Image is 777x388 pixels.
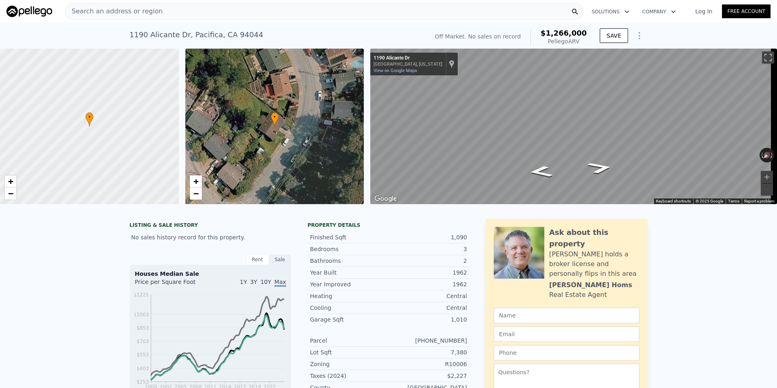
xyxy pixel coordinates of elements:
[4,188,17,200] a: Zoom out
[250,279,257,285] span: 3Y
[636,4,682,19] button: Company
[310,316,388,324] div: Garage Sqft
[435,32,521,41] div: Off Market. No sales on record
[8,188,13,198] span: −
[65,6,163,16] span: Search an address or region
[370,49,777,204] div: Street View
[388,372,467,380] div: $2,227
[271,113,279,121] span: •
[134,292,149,298] tspan: $1221
[310,372,388,380] div: Taxes (2024)
[370,49,777,204] div: Map
[374,68,417,73] a: View on Google Maps
[310,348,388,356] div: Lot Sqft
[274,279,286,287] span: Max
[136,352,149,358] tspan: $553
[85,112,93,126] div: •
[728,199,739,203] a: Terms
[388,257,467,265] div: 2
[762,51,774,64] button: Toggle fullscreen view
[549,290,607,300] div: Real Estate Agent
[8,176,13,186] span: +
[696,199,723,203] span: © 2025 Google
[388,280,467,288] div: 1962
[541,29,587,37] span: $1,266,000
[310,245,388,253] div: Bedrooms
[136,366,149,371] tspan: $403
[388,269,467,277] div: 1962
[388,348,467,356] div: 7,380
[310,337,388,345] div: Parcel
[372,194,399,204] img: Google
[261,279,271,285] span: 10Y
[136,379,149,385] tspan: $253
[269,254,291,265] div: Sale
[494,326,639,342] input: Email
[760,148,764,162] button: Rotate counterclockwise
[549,280,632,290] div: [PERSON_NAME] Homs
[585,4,636,19] button: Solutions
[656,198,691,204] button: Keyboard shortcuts
[686,7,722,15] a: Log In
[129,222,291,230] div: LISTING & SALE HISTORY
[388,292,467,300] div: Central
[760,148,774,162] button: Reset the view
[193,188,198,198] span: −
[85,113,93,121] span: •
[374,62,442,67] div: [GEOGRAPHIC_DATA], [US_STATE]
[388,337,467,345] div: [PHONE_NUMBER]
[4,175,17,188] a: Zoom in
[770,148,775,162] button: Rotate clockwise
[761,183,773,196] button: Zoom out
[136,339,149,344] tspan: $703
[494,308,639,323] input: Name
[600,28,628,43] button: SAVE
[310,360,388,368] div: Zoning
[6,6,52,17] img: Pellego
[449,60,454,68] a: Show location on map
[374,55,442,62] div: 1190 Alicante Dr
[761,171,773,183] button: Zoom in
[310,292,388,300] div: Heating
[190,188,202,200] a: Zoom out
[388,245,467,253] div: 3
[310,280,388,288] div: Year Improved
[246,254,269,265] div: Rent
[722,4,771,18] a: Free Account
[134,312,149,318] tspan: $1003
[388,360,467,368] div: R10006
[549,227,639,249] div: Ask about this property
[193,176,198,186] span: +
[310,269,388,277] div: Year Built
[129,230,291,245] div: No sales history record for this property.
[240,279,247,285] span: 1Y
[310,304,388,312] div: Cooling
[310,233,388,241] div: Finished Sqft
[136,325,149,331] tspan: $853
[577,159,624,177] path: Go Northeast, Alicante Dr
[135,278,210,291] div: Price per Square Foot
[388,316,467,324] div: 1,010
[541,37,587,45] div: Pellego ARV
[310,257,388,265] div: Bathrooms
[190,175,202,188] a: Zoom in
[135,270,286,278] div: Houses Median Sale
[129,29,263,41] div: 1190 Alicante Dr , Pacifica , CA 94044
[388,233,467,241] div: 1,090
[494,345,639,360] input: Phone
[308,222,469,228] div: Property details
[631,28,647,44] button: Show Options
[271,112,279,126] div: •
[549,249,639,279] div: [PERSON_NAME] holds a broker license and personally flips in this area
[519,163,563,180] path: Go Southwest, Alicante Dr
[388,304,467,312] div: Central
[372,194,399,204] a: Open this area in Google Maps (opens a new window)
[744,199,775,203] a: Report a problem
